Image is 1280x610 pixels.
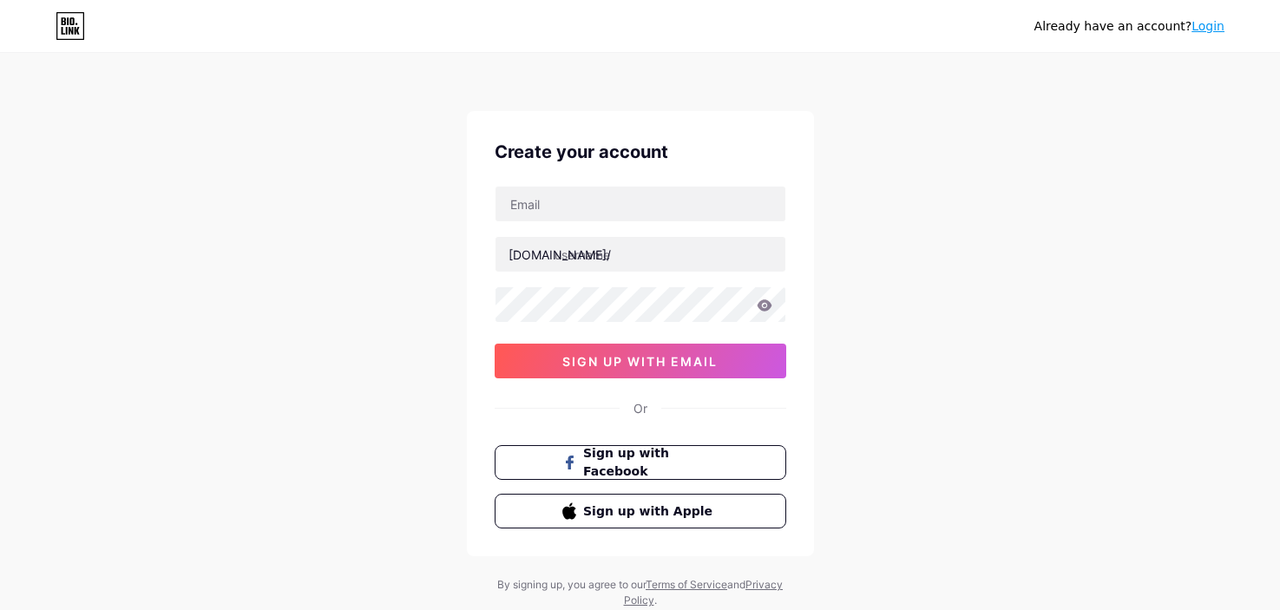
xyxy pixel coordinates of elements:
[493,577,788,608] div: By signing up, you agree to our and .
[1034,17,1224,36] div: Already have an account?
[646,578,727,591] a: Terms of Service
[1191,19,1224,33] a: Login
[509,246,611,264] div: [DOMAIN_NAME]/
[495,344,786,378] button: sign up with email
[495,494,786,528] button: Sign up with Apple
[496,237,785,272] input: username
[495,445,786,480] button: Sign up with Facebook
[583,502,718,521] span: Sign up with Apple
[496,187,785,221] input: Email
[495,139,786,165] div: Create your account
[583,444,718,481] span: Sign up with Facebook
[633,399,647,417] div: Or
[562,354,718,369] span: sign up with email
